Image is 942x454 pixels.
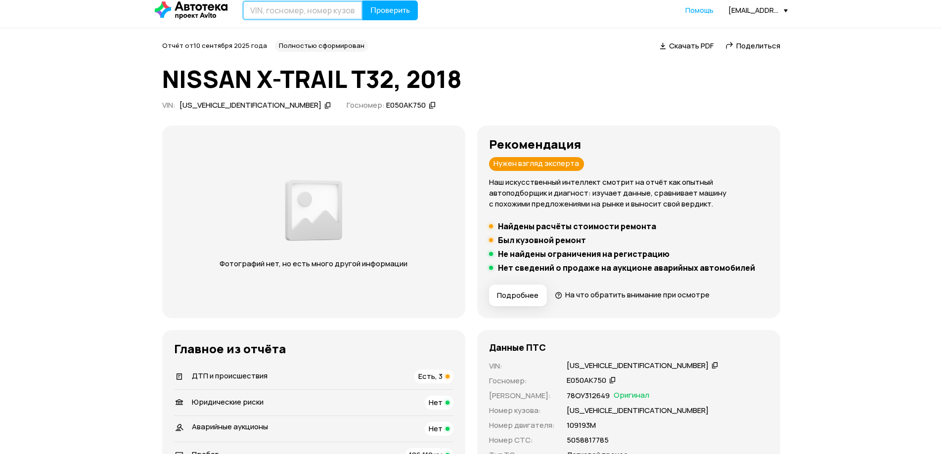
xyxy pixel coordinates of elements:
p: 109193М [567,420,596,431]
p: Номер двигателя : [489,420,555,431]
h5: Найдены расчёты стоимости ремонта [498,221,656,231]
button: Подробнее [489,285,547,306]
input: VIN, госномер, номер кузова [242,0,363,20]
div: [US_VEHICLE_IDENTIFICATION_NUMBER] [567,361,709,371]
span: Госномер: [347,100,385,110]
h1: NISSAN X-TRAIL T32, 2018 [162,66,780,92]
img: d89e54fb62fcf1f0.png [282,174,345,247]
div: Е050АК750 [386,100,426,111]
p: 5058817785 [567,435,609,446]
h5: Был кузовной ремонт [498,235,586,245]
p: VIN : [489,361,555,371]
span: На что обратить внимание при осмотре [565,289,710,300]
p: [US_VEHICLE_IDENTIFICATION_NUMBER] [567,405,709,416]
p: 78ОУ312649 [567,390,610,401]
h5: Нет сведений о продаже на аукционе аварийных автомобилей [498,263,755,273]
a: Поделиться [725,41,780,51]
p: Наш искусственный интеллект смотрит на отчёт как опытный автоподборщик и диагност: изучает данные... [489,177,768,209]
span: Нет [429,397,443,408]
p: Госномер : [489,375,555,386]
p: [PERSON_NAME] : [489,390,555,401]
a: Скачать PDF [660,41,714,51]
h3: Рекомендация [489,137,768,151]
p: Номер кузова : [489,405,555,416]
span: Аварийные аукционы [192,421,268,432]
h5: Не найдены ограничения на регистрацию [498,249,670,259]
div: [US_VEHICLE_IDENTIFICATION_NUMBER] [179,100,321,111]
p: Номер СТС : [489,435,555,446]
div: Е050АК750 [567,375,606,386]
span: Оригинал [614,390,649,401]
span: Есть, 3 [418,371,443,381]
span: Скачать PDF [669,41,714,51]
h4: Данные ПТС [489,342,546,353]
span: Юридические риски [192,397,264,407]
span: Подробнее [497,290,538,300]
span: Отчёт от 10 сентября 2025 года [162,41,267,50]
span: Нет [429,423,443,434]
h3: Главное из отчёта [174,342,453,356]
a: На что обратить внимание при осмотре [555,289,710,300]
span: ДТП и происшествия [192,371,268,381]
div: Нужен взгляд эксперта [489,157,584,171]
button: Проверить [362,0,418,20]
a: Помощь [685,5,714,15]
span: Проверить [370,6,410,14]
p: Фотографий нет, но есть много другой информации [210,258,417,269]
span: Поделиться [736,41,780,51]
div: Полностью сформирован [275,40,368,52]
div: [EMAIL_ADDRESS][DOMAIN_NAME] [728,5,788,15]
span: VIN : [162,100,176,110]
